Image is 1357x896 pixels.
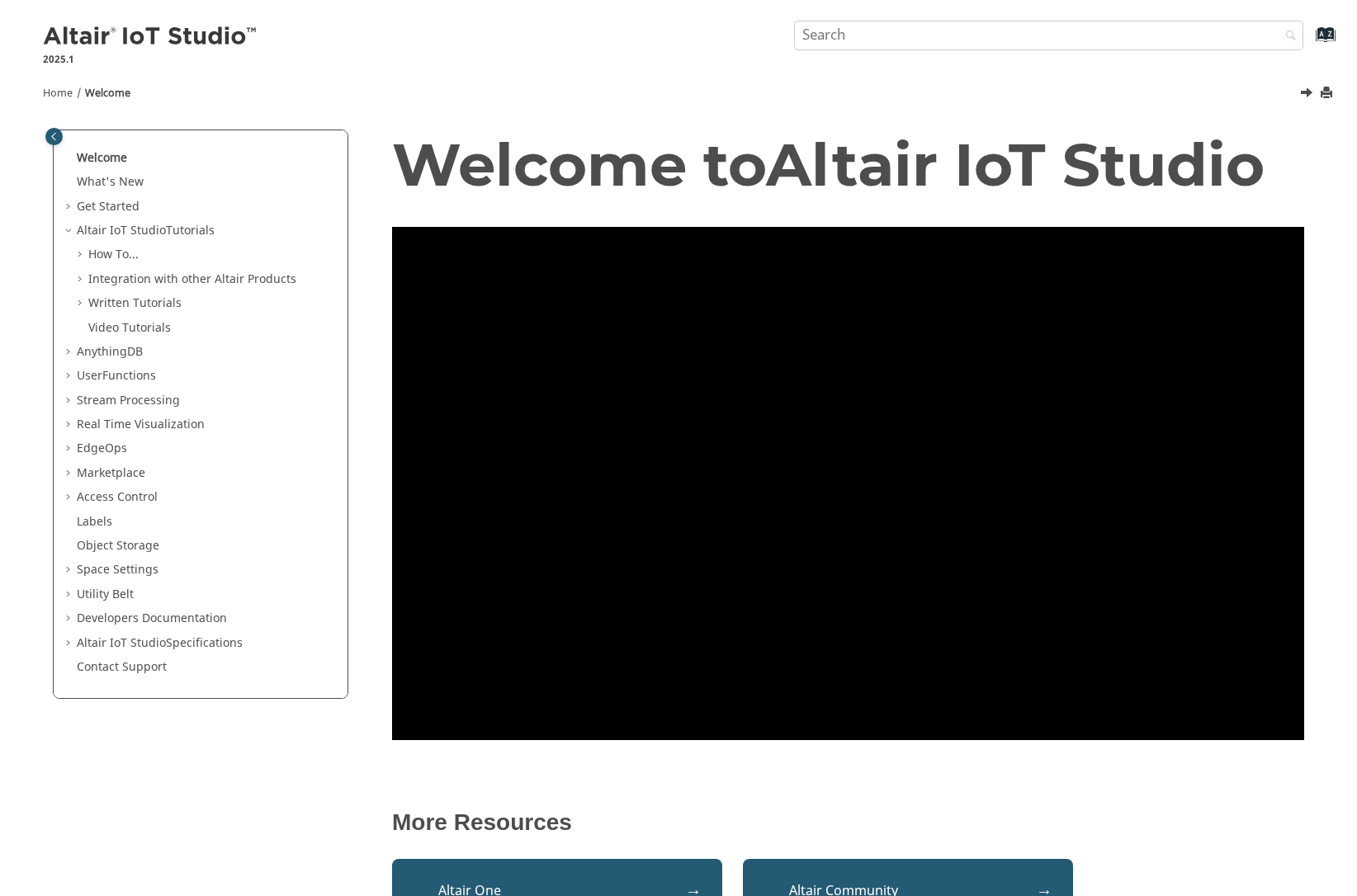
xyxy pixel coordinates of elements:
[64,635,77,652] span: Expand Altair IoT StudioSpecifications
[77,658,167,676] a: Contact Support
[88,295,182,312] a: Written Tutorials
[77,198,139,215] a: Get Started
[75,247,88,263] span: Expand How To...
[64,150,338,676] ul: Table of Contents
[43,52,259,67] p: 2025.1
[64,199,77,215] span: Expand Get Started
[766,128,1265,200] span: Altair IoT Studio
[75,295,88,312] span: Expand Written Tutorials
[64,417,77,433] span: Expand Real Time Visualization
[88,319,171,337] a: Video Tutorials
[1289,34,1326,51] a: Go to index terms page
[45,128,63,145] button: Toggle publishing table of content
[102,367,156,384] span: Functions
[64,562,77,578] span: Expand Space Settings
[64,441,77,457] span: Expand EdgeOps
[64,368,77,384] span: Expand UserFunctions
[43,24,259,50] img: Altair IoT Studio
[77,343,143,361] a: AnythingDB
[75,271,88,288] span: Expand Integration with other Altair Products
[77,537,159,554] a: Object Storage
[77,173,144,191] a: What's New
[64,587,77,603] span: Expand Utility Belt
[85,86,130,101] a: Welcome
[64,611,77,627] span: Expand Developers Documentation
[77,416,205,433] a: Real Time Visualization
[64,223,77,239] span: Collapse Altair IoT StudioTutorials
[77,222,166,239] span: Altair IoT Studio
[77,149,127,167] a: Welcome
[1322,83,1335,105] button: Print this page
[77,634,243,652] a: Altair IoT StudioSpecifications
[77,610,227,627] a: Developers Documentation
[77,367,156,384] a: UserFunctions
[1302,85,1315,105] a: Next topic: What's New
[392,809,1304,836] p: More Resources
[77,465,145,482] a: Marketplace
[88,246,139,263] a: How To...
[1264,21,1310,53] button: Search
[64,489,77,506] span: Expand Access Control
[77,440,127,457] a: EdgeOps
[77,222,215,239] a: Altair IoT StudioTutorials
[77,392,180,409] a: Stream Processing
[77,513,112,531] a: Labels
[64,344,77,361] span: Expand AnythingDB
[18,71,1339,109] nav: Tools
[77,586,134,603] a: Utility Belt
[43,86,73,101] a: Home
[64,465,77,482] span: Expand Marketplace
[794,21,1303,50] input: Search query
[64,393,77,409] span: Expand Stream Processing
[77,634,166,652] span: Altair IoT Studio
[77,561,158,578] a: Space Settings
[392,132,1304,197] h1: Welcome to
[77,488,158,506] a: Access Control
[88,271,296,288] a: Integration with other Altair Products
